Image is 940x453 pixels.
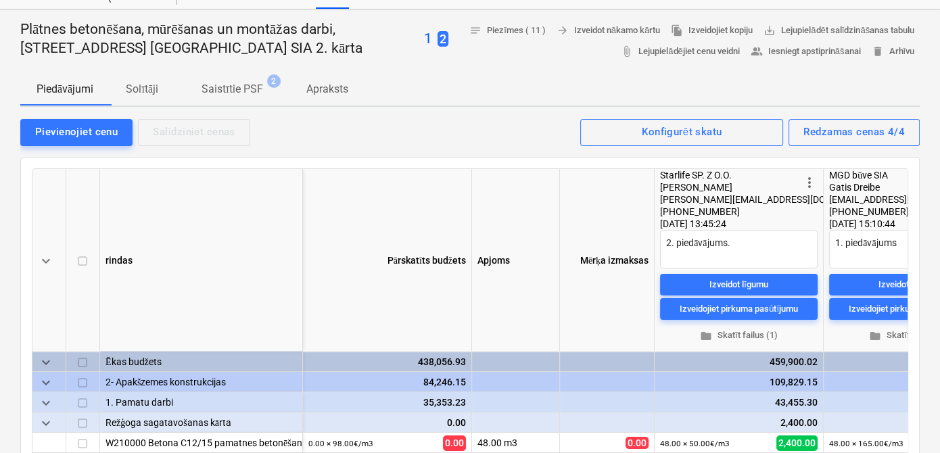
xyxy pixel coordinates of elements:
[580,119,783,146] button: Konfigurēt skatu
[869,329,881,341] span: folder
[660,274,818,295] button: Izveidot līgumu
[763,23,914,39] span: Lejupielādēt salīdzināšanas tabulu
[424,30,432,49] button: 1
[878,277,937,293] div: Izveidot līgumu
[621,45,633,57] span: attach_file
[709,277,768,293] div: Izveidot līgumu
[660,194,883,205] span: [PERSON_NAME][EMAIL_ADDRESS][DOMAIN_NAME]
[438,30,448,49] button: 2
[660,230,818,268] textarea: 2. piedāvājums.
[308,412,466,433] div: 0.00
[660,298,818,320] button: Izveidojiet pirkuma pasūtījumu
[105,372,297,391] div: 2- Apakšzemes konstrukcijas
[37,81,93,97] p: Piedāvājumi
[557,23,660,39] span: Izveidot nākamo kārtu
[560,169,655,352] div: Mērķa izmaksas
[789,119,920,146] button: Redzamas cenas 4/4
[829,439,903,448] small: 48.00 × 165.00€ / m3
[35,123,118,141] div: Pievienojiet cenu
[871,45,883,57] span: delete
[758,20,920,41] a: Lejupielādēt salīdzināšanas tabulu
[680,302,798,317] div: Izveidojiet pirkuma pasūtījumu
[438,31,448,47] span: 2
[469,23,546,39] span: Piezīmes ( 11 )
[776,435,818,450] span: 2,400.00
[306,81,348,97] p: Apraksts
[38,395,54,411] span: keyboard_arrow_down
[557,24,569,37] span: arrow_forward
[105,352,297,371] div: Ēkas budžets
[443,435,466,450] span: 0.00
[751,44,861,59] span: Iesniegt apstiprināšanai
[38,354,54,371] span: keyboard_arrow_down
[660,206,801,218] div: [PHONE_NUMBER]
[615,41,745,62] a: Lejupielādējiet cenu veidni
[671,24,683,37] span: file_copy
[38,375,54,391] span: keyboard_arrow_down
[803,123,905,141] div: Redzamas cenas 4/4
[20,20,419,58] p: Plātnes betonēšana, mūrēšanas un montāžas darbi, [STREET_ADDRESS] [GEOGRAPHIC_DATA] SIA 2. kārta
[303,169,472,352] div: Pārskatīts budžets
[671,23,753,39] span: Izveidojiet kopiju
[308,352,466,372] div: 438,056.93
[665,20,758,41] button: Izveidojiet kopiju
[642,123,722,141] div: Konfigurēt skatu
[472,433,560,453] div: 48.00 m3
[660,372,818,392] div: 109,829.15
[20,119,133,146] button: Pievienojiet cenu
[105,412,297,432] div: Režģoga sagatavošanas kārta
[551,20,665,41] button: Izveidot nākamo kārtu
[105,433,297,452] div: W210000 Betona C12/15 pamatnes betonēšana zem monolītās dzelzsbetona plātnes 70mm biezumā
[660,181,801,193] div: [PERSON_NAME]
[267,74,281,88] span: 2
[626,437,649,449] span: 0.00
[660,412,818,433] div: 2,400.00
[872,388,940,453] iframe: Chat Widget
[621,44,739,59] span: Lejupielādējiet cenu veidni
[866,41,920,62] button: Arhīvu
[763,24,776,37] span: save_alt
[660,392,818,412] div: 43,455.30
[126,81,158,97] p: Solītāji
[202,81,262,97] p: Saistītie PSF
[665,328,812,343] span: Skatīt failus (1)
[38,253,54,269] span: keyboard_arrow_down
[100,169,303,352] div: rindas
[801,174,818,191] span: more_vert
[105,392,297,412] div: 1. Pamatu darbi
[469,24,481,37] span: notes
[472,169,560,352] div: Apjoms
[751,45,763,57] span: people_alt
[660,352,818,372] div: 459,900.02
[871,44,914,59] span: Arhīvu
[745,41,866,62] button: Iesniegt apstiprināšanai
[660,325,818,346] button: Skatīt failus (1)
[38,415,54,431] span: keyboard_arrow_down
[464,20,551,41] button: Piezīmes ( 11 )
[308,392,466,412] div: 35,353.23
[700,329,712,341] span: folder
[308,439,373,448] small: 0.00 × 98.00€ / m3
[660,218,818,230] div: [DATE] 13:45:24
[660,439,730,448] small: 48.00 × 50.00€ / m3
[308,372,466,392] div: 84,246.15
[660,169,801,181] div: Starlife SP. Z O.O.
